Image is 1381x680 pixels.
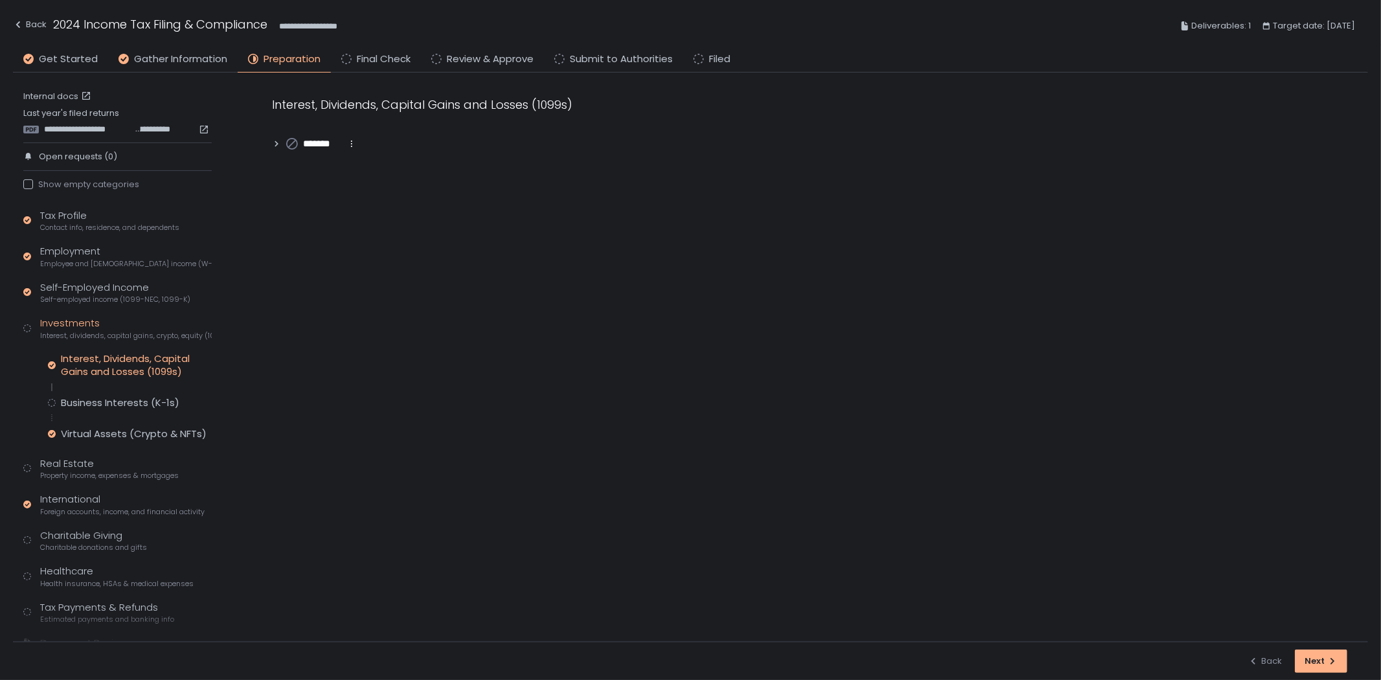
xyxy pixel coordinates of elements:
span: Submit to Authorities [570,52,673,67]
div: Virtual Assets (Crypto & NFTs) [61,427,207,440]
button: Back [13,16,47,37]
a: Internal docs [23,91,94,102]
div: Healthcare [40,564,194,589]
span: Contact info, residence, and dependents [40,223,179,232]
div: Tax Payments & Refunds [40,600,174,625]
span: Foreign accounts, income, and financial activity [40,507,205,517]
div: Tax Profile [40,209,179,233]
div: Investments [40,316,212,341]
span: Gather Information [134,52,227,67]
div: Charitable Giving [40,528,147,553]
span: Filed [709,52,730,67]
div: Employment [40,244,212,269]
button: Back [1248,650,1282,673]
div: Next [1305,655,1338,667]
span: Open requests (0) [39,151,117,163]
span: Self-employed income (1099-NEC, 1099-K) [40,295,190,304]
div: Document Review [40,636,128,651]
span: Deliverables: 1 [1191,18,1251,34]
div: Business Interests (K-1s) [61,396,179,409]
div: Interest, Dividends, Capital Gains and Losses (1099s) [61,352,212,378]
span: Health insurance, HSAs & medical expenses [40,579,194,589]
div: International [40,492,205,517]
span: Property income, expenses & mortgages [40,471,179,481]
span: Final Check [357,52,410,67]
span: Target date: [DATE] [1273,18,1355,34]
h1: 2024 Income Tax Filing & Compliance [53,16,267,33]
span: Estimated payments and banking info [40,615,174,624]
div: Self-Employed Income [40,280,190,305]
span: Review & Approve [447,52,533,67]
div: Back [1248,655,1282,667]
div: Interest, Dividends, Capital Gains and Losses (1099s) [272,96,893,113]
div: Real Estate [40,457,179,481]
span: Employee and [DEMOGRAPHIC_DATA] income (W-2s) [40,259,212,269]
span: Interest, dividends, capital gains, crypto, equity (1099s, K-1s) [40,331,212,341]
span: Preparation [264,52,320,67]
div: Back [13,17,47,32]
span: Charitable donations and gifts [40,543,147,552]
button: Next [1295,650,1347,673]
span: Get Started [39,52,98,67]
div: Last year's filed returns [23,108,212,135]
